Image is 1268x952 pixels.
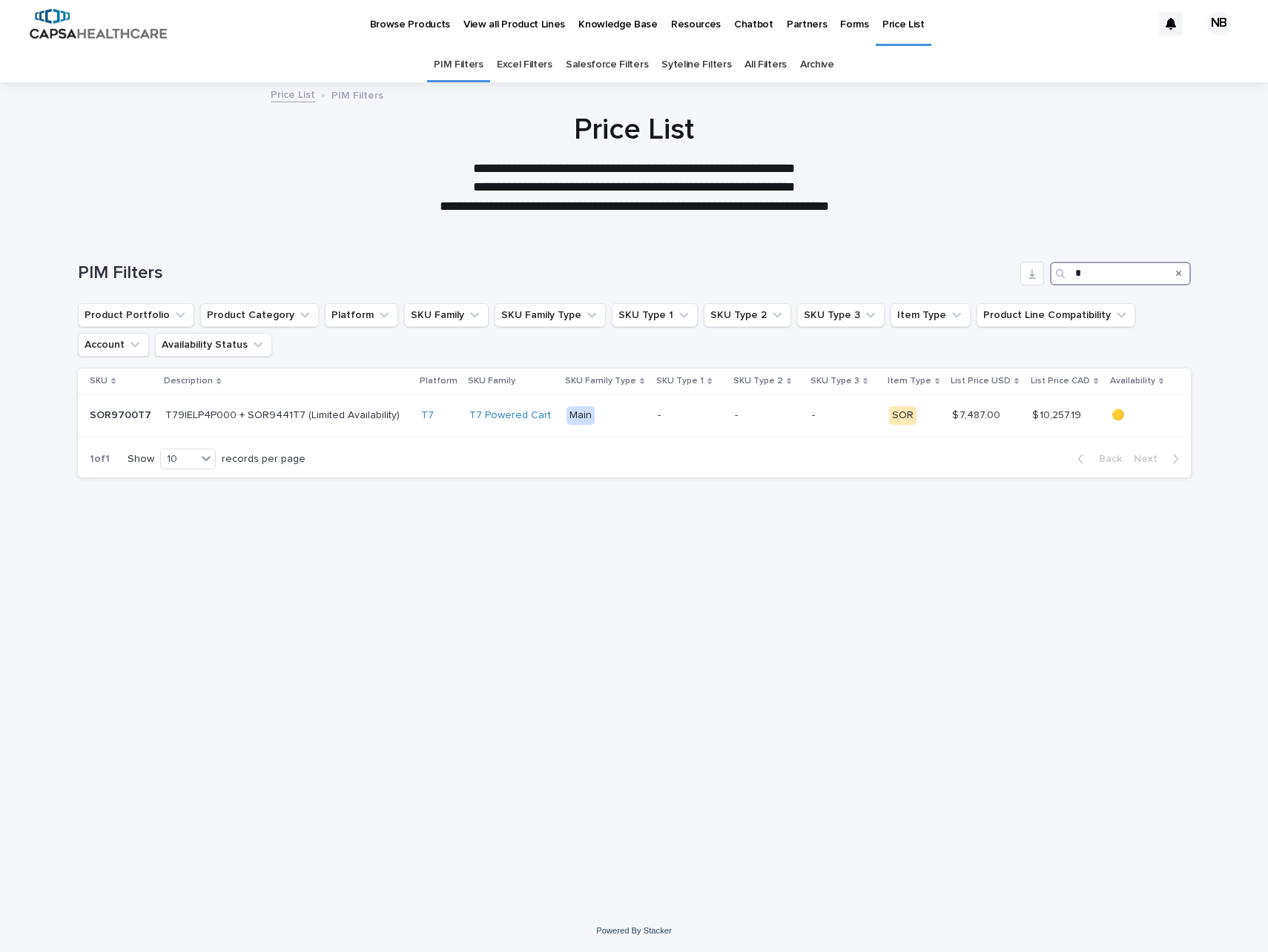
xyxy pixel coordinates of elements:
a: Archive [800,47,834,82]
p: SKU Family Type [565,373,636,389]
p: SKU [90,373,108,389]
p: Availability [1110,373,1155,389]
p: - [812,406,818,422]
p: List Price USD [951,373,1011,389]
button: Product Portfolio [78,303,194,327]
button: SKU Type 3 [797,303,885,327]
a: Price List [271,85,315,102]
button: Platform [325,303,398,327]
button: Item Type [891,303,971,327]
img: B5p4sRfuTuC72oLToeu7 [30,9,167,39]
p: SKU Type 3 [810,373,859,389]
p: $ 10,257.19 [1032,406,1084,422]
p: Show [128,453,154,466]
p: T79IELP4P000 + SOR9441T7 (Limited Availability) [165,406,403,422]
button: Product Category [200,303,319,327]
div: SOR [889,406,917,425]
a: Salesforce Filters [566,47,648,82]
a: Syteline Filters [661,47,731,82]
p: 🟡 [1112,409,1166,422]
p: Description [164,373,213,389]
a: All Filters [744,47,787,82]
div: NB [1207,12,1231,36]
p: SOR9700T7 [90,406,154,422]
button: SKU Family Type [495,303,606,327]
button: Availability Status [155,333,272,357]
button: SKU Family [404,303,489,327]
p: PIM Filters [331,86,383,102]
p: SKU Family [468,373,515,389]
a: T7 [421,409,434,422]
p: SKU Type 1 [656,373,704,389]
a: Powered By Stacker [596,926,671,935]
button: SKU Type 1 [612,303,698,327]
p: records per page [222,453,306,466]
span: Next [1134,454,1166,464]
button: Account [78,333,149,357]
p: - [735,406,741,422]
button: Product Line Compatibility [977,303,1135,327]
tr: SOR9700T7SOR9700T7 T79IELP4P000 + SOR9441T7 (Limited Availability)T79IELP4P000 + SOR9441T7 (Limit... [78,394,1191,437]
a: PIM Filters [434,47,483,82]
p: Platform [420,373,458,389]
button: Next [1128,452,1191,466]
h1: PIM Filters [78,262,1014,284]
div: Main [567,406,595,425]
button: SKU Type 2 [704,303,791,327]
p: Item Type [888,373,931,389]
p: 1 of 1 [78,441,122,477]
input: Search [1050,262,1191,285]
a: Excel Filters [497,47,552,82]
a: T7 Powered Cart [469,409,551,422]
p: $ 7,487.00 [952,406,1003,422]
p: SKU Type 2 [733,373,783,389]
p: List Price CAD [1031,373,1090,389]
div: 10 [161,452,197,467]
p: - [658,406,664,422]
h1: Price List [271,112,997,148]
button: Back [1066,452,1128,466]
span: Back [1090,454,1122,464]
